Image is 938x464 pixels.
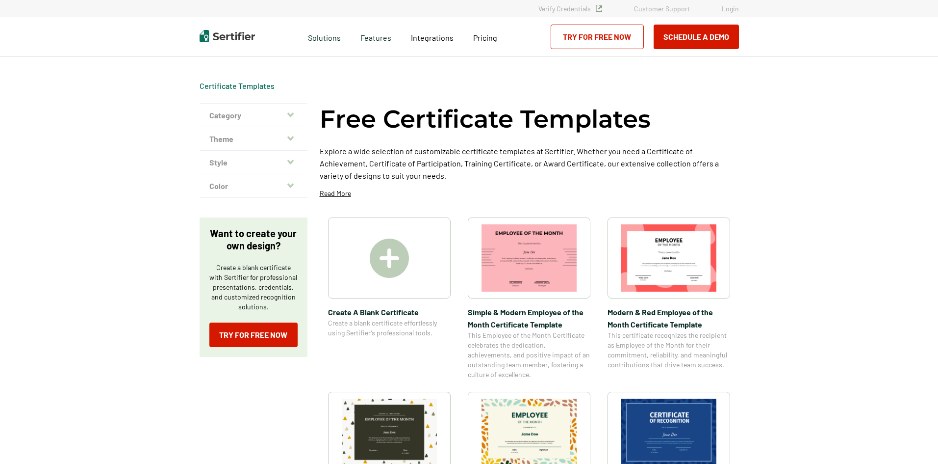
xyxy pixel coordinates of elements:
[722,4,739,13] a: Login
[200,104,307,127] button: Category
[596,5,602,12] img: Verified
[468,218,590,380] a: Simple & Modern Employee of the Month Certificate TemplateSimple & Modern Employee of the Month C...
[308,30,341,43] span: Solutions
[200,174,307,198] button: Color
[360,30,391,43] span: Features
[200,81,275,91] span: Certificate Templates
[200,127,307,151] button: Theme
[370,239,409,278] img: Create A Blank Certificate
[328,318,451,338] span: Create a blank certificate effortlessly using Sertifier’s professional tools.
[411,33,454,42] span: Integrations
[209,227,298,252] p: Want to create your own design?
[473,30,497,43] a: Pricing
[634,4,690,13] a: Customer Support
[320,103,651,135] h1: Free Certificate Templates
[209,263,298,312] p: Create a blank certificate with Sertifier for professional presentations, credentials, and custom...
[551,25,644,49] a: Try for Free Now
[473,33,497,42] span: Pricing
[411,30,454,43] a: Integrations
[468,330,590,380] span: This Employee of the Month Certificate celebrates the dedication, achievements, and positive impa...
[608,218,730,380] a: Modern & Red Employee of the Month Certificate TemplateModern & Red Employee of the Month Certifi...
[621,224,716,292] img: Modern & Red Employee of the Month Certificate Template
[608,330,730,370] span: This certificate recognizes the recipient as Employee of the Month for their commitment, reliabil...
[468,306,590,330] span: Simple & Modern Employee of the Month Certificate Template
[209,323,298,347] a: Try for Free Now
[328,306,451,318] span: Create A Blank Certificate
[608,306,730,330] span: Modern & Red Employee of the Month Certificate Template
[200,81,275,90] a: Certificate Templates
[200,81,275,91] div: Breadcrumb
[200,151,307,174] button: Style
[320,189,351,198] p: Read More
[200,30,255,42] img: Sertifier | Digital Credentialing Platform
[320,145,739,182] p: Explore a wide selection of customizable certificate templates at Sertifier. Whether you need a C...
[538,4,602,13] a: Verify Credentials
[482,224,577,292] img: Simple & Modern Employee of the Month Certificate Template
